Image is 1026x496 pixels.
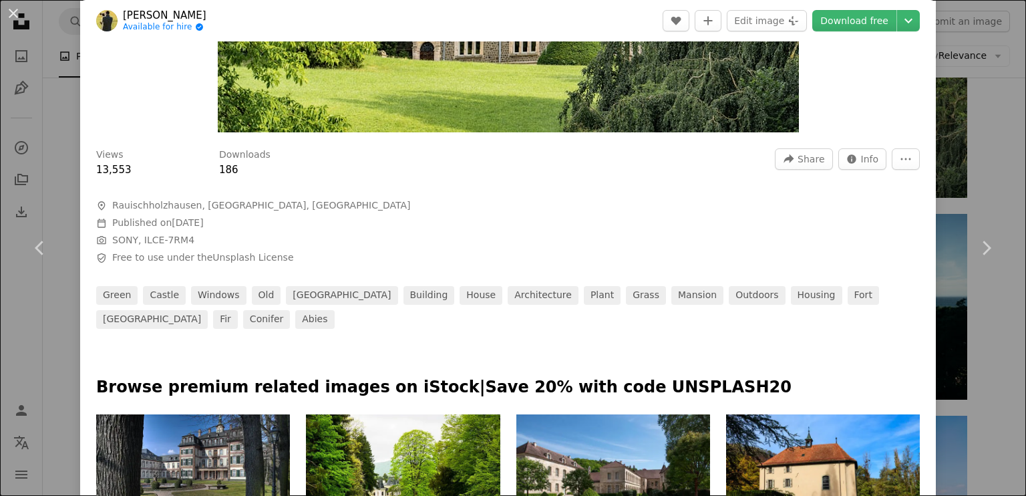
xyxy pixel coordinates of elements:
[897,10,920,31] button: Choose download size
[96,310,208,329] a: [GEOGRAPHIC_DATA]
[219,148,271,162] h3: Downloads
[96,377,920,398] p: Browse premium related images on iStock | Save 20% with code UNSPLASH20
[727,10,807,31] button: Edit image
[695,10,721,31] button: Add to Collection
[729,286,785,305] a: outdoors
[403,286,455,305] a: building
[626,286,666,305] a: grass
[96,164,132,176] span: 13,553
[112,217,204,228] span: Published on
[671,286,723,305] a: mansion
[252,286,281,305] a: old
[96,148,124,162] h3: Views
[96,10,118,31] img: Go to Philipp's profile
[798,149,824,169] span: Share
[243,310,290,329] a: conifer
[191,286,246,305] a: windows
[112,199,411,213] span: Rauischholzhausen, [GEOGRAPHIC_DATA], [GEOGRAPHIC_DATA]
[212,252,293,263] a: Unsplash License
[96,286,138,305] a: green
[123,9,206,22] a: [PERSON_NAME]
[812,10,896,31] a: Download free
[112,234,194,247] button: SONY, ILCE-7RM4
[848,286,879,305] a: fort
[123,22,206,33] a: Available for hire
[295,310,334,329] a: abies
[663,10,689,31] button: Like
[775,148,832,170] button: Share this image
[861,149,879,169] span: Info
[946,184,1026,312] a: Next
[460,286,502,305] a: house
[584,286,621,305] a: plant
[143,286,186,305] a: castle
[219,164,238,176] span: 186
[892,148,920,170] button: More Actions
[508,286,578,305] a: architecture
[172,217,203,228] time: July 2, 2021 at 11:39:26 PM GMT+2
[213,310,238,329] a: fir
[286,286,397,305] a: [GEOGRAPHIC_DATA]
[112,251,294,265] span: Free to use under the
[791,286,842,305] a: housing
[838,148,887,170] button: Stats about this image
